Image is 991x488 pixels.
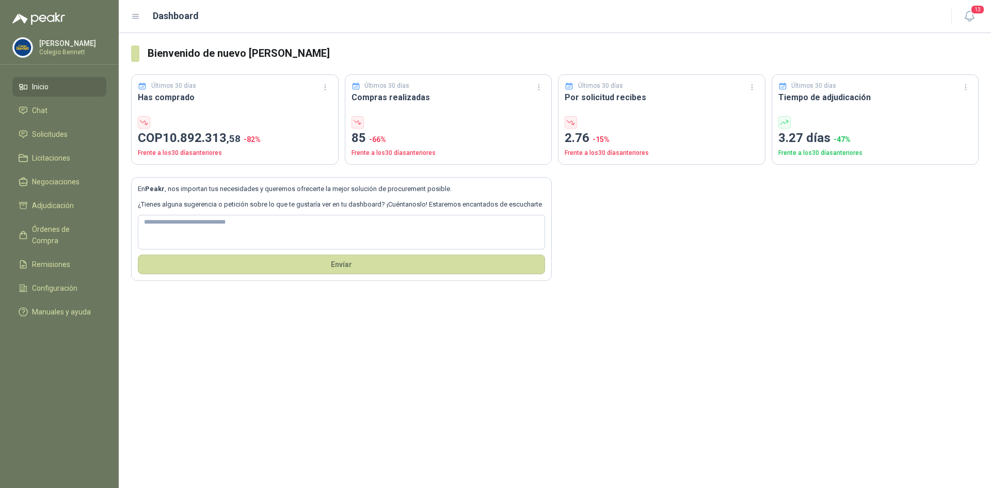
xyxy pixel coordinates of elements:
span: Manuales y ayuda [32,306,91,318]
p: Frente a los 30 días anteriores [138,148,332,158]
span: Configuración [32,282,77,294]
p: Frente a los 30 días anteriores [778,148,972,158]
span: Solicitudes [32,129,68,140]
p: Frente a los 30 días anteriores [565,148,759,158]
h3: Por solicitud recibes [565,91,759,104]
span: Adjudicación [32,200,74,211]
h3: Bienvenido de nuevo [PERSON_NAME] [148,45,979,61]
span: Inicio [32,81,49,92]
span: Chat [32,105,47,116]
p: Últimos 30 días [578,81,623,91]
p: Últimos 30 días [364,81,409,91]
p: En , nos importan tus necesidades y queremos ofrecerte la mejor solución de procurement posible. [138,184,545,194]
p: [PERSON_NAME] [39,40,104,47]
button: 13 [960,7,979,26]
span: 10.892.313 [163,131,241,145]
span: ,58 [227,133,241,145]
p: Últimos 30 días [791,81,836,91]
h1: Dashboard [153,9,199,23]
p: COP [138,129,332,148]
span: Remisiones [32,259,70,270]
span: Negociaciones [32,176,79,187]
p: Últimos 30 días [151,81,196,91]
span: 13 [970,5,985,14]
p: Frente a los 30 días anteriores [351,148,546,158]
b: Peakr [145,185,165,193]
a: Solicitudes [12,124,106,144]
h3: Compras realizadas [351,91,546,104]
span: -15 % [593,135,610,144]
span: Licitaciones [32,152,70,164]
a: Manuales y ayuda [12,302,106,322]
span: -66 % [369,135,386,144]
img: Company Logo [13,38,33,57]
span: -47 % [834,135,851,144]
a: Chat [12,101,106,120]
a: Órdenes de Compra [12,219,106,250]
p: ¿Tienes alguna sugerencia o petición sobre lo que te gustaría ver en tu dashboard? ¡Cuéntanoslo! ... [138,199,545,210]
a: Negociaciones [12,172,106,192]
button: Envíar [138,255,545,274]
p: 2.76 [565,129,759,148]
h3: Has comprado [138,91,332,104]
p: Colegio Bennett [39,49,104,55]
img: Logo peakr [12,12,65,25]
p: 3.27 días [778,129,972,148]
a: Configuración [12,278,106,298]
a: Licitaciones [12,148,106,168]
a: Remisiones [12,255,106,274]
h3: Tiempo de adjudicación [778,91,972,104]
a: Inicio [12,77,106,97]
a: Adjudicación [12,196,106,215]
span: Órdenes de Compra [32,224,97,246]
span: -82 % [244,135,261,144]
p: 85 [351,129,546,148]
